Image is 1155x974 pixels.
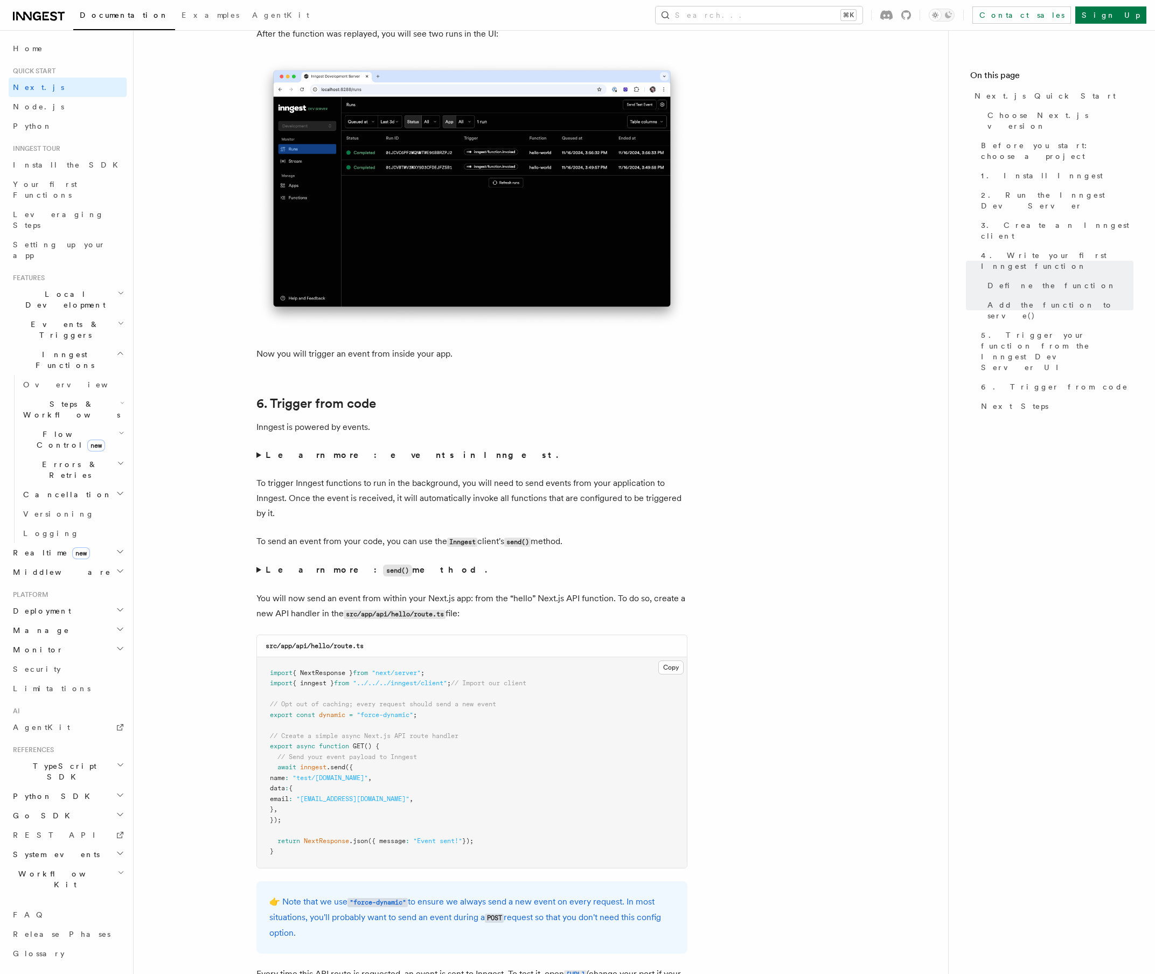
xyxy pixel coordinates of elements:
[987,300,1133,321] span: Add the function to serve()
[19,425,127,455] button: Flow Controlnew
[981,250,1133,272] span: 4. Write your first Inngest function
[256,562,687,578] summary: Learn more:send()method.
[256,420,687,435] p: Inngest is powered by events.
[256,591,687,622] p: You will now send an event from within your Next.js app: from the “hello” Next.js API function. T...
[175,3,246,29] a: Examples
[270,774,285,782] span: name
[841,10,856,20] kbd: ⌘K
[357,711,413,719] span: "force-dynamic"
[293,774,368,782] span: "test/[DOMAIN_NAME]"
[285,784,289,792] span: :
[9,849,100,860] span: System events
[23,510,94,518] span: Versioning
[289,795,293,803] span: :
[656,6,862,24] button: Search...⌘K
[981,330,1133,373] span: 5. Trigger your function from the Inngest Dev Server UI
[319,711,345,719] span: dynamic
[421,669,425,677] span: ;
[9,944,127,963] a: Glossary
[13,723,70,732] span: AgentKit
[977,136,1133,166] a: Before you start: choose a project
[9,825,127,845] a: REST API
[981,140,1133,162] span: Before you start: choose a project
[929,9,955,22] button: Toggle dark mode
[270,679,293,687] span: import
[270,711,293,719] span: export
[19,489,112,500] span: Cancellation
[345,763,353,771] span: ({
[256,59,687,329] img: Inngest Dev Server web interface's runs tab with two runs listed
[9,756,127,787] button: TypeScript SDK
[19,504,127,524] a: Versioning
[462,837,474,845] span: });
[19,375,127,394] a: Overview
[334,679,349,687] span: from
[9,274,45,282] span: Features
[256,534,687,549] p: To send an event from your code, you can use the client's method.
[977,166,1133,185] a: 1. Install Inngest
[296,711,315,719] span: const
[383,565,412,576] code: send()
[9,787,127,806] button: Python SDK
[13,684,91,693] span: Limitations
[364,742,379,750] span: () {
[977,396,1133,416] a: Next Steps
[977,325,1133,377] a: 5. Trigger your function from the Inngest Dev Server UI
[353,742,364,750] span: GET
[406,837,409,845] span: :
[19,399,120,420] span: Steps & Workflows
[9,791,96,802] span: Python SDK
[270,732,458,740] span: // Create a simple async Next.js API route handler
[256,26,687,41] p: After the function was replayed, you will see two runs in the UI:
[13,161,124,169] span: Install the SDK
[256,346,687,361] p: Now you will trigger an event from inside your app.
[19,459,117,481] span: Errors & Retries
[270,805,274,813] span: }
[80,11,169,19] span: Documentation
[9,289,117,310] span: Local Development
[987,110,1133,131] span: Choose Next.js version
[9,39,127,58] a: Home
[981,170,1103,181] span: 1. Install Inngest
[266,642,364,650] code: src/app/api/hello/route.ts
[9,67,55,75] span: Quick start
[9,868,117,890] span: Workflow Kit
[13,949,65,958] span: Glossary
[270,847,274,855] span: }
[13,102,64,111] span: Node.js
[9,590,48,599] span: Platform
[981,381,1128,392] span: 6. Trigger from code
[9,205,127,235] a: Leveraging Steps
[344,610,446,619] code: src/app/api/hello/route.ts
[9,319,117,340] span: Events & Triggers
[451,679,526,687] span: // Import our client
[289,784,293,792] span: {
[9,905,127,924] a: FAQ
[19,455,127,485] button: Errors & Retries
[296,795,409,803] span: "[EMAIL_ADDRESS][DOMAIN_NAME]"
[9,621,127,640] button: Manage
[977,377,1133,396] a: 6. Trigger from code
[504,538,531,547] code: send()
[277,837,300,845] span: return
[326,763,345,771] span: .send
[270,669,293,677] span: import
[73,3,175,30] a: Documentation
[977,185,1133,215] a: 2. Run the Inngest Dev Server
[9,543,127,562] button: Realtimenew
[9,235,127,265] a: Setting up your app
[987,280,1116,291] span: Define the function
[274,805,277,813] span: ,
[349,711,353,719] span: =
[23,380,134,389] span: Overview
[304,837,349,845] span: NextResponse
[19,485,127,504] button: Cancellation
[347,896,408,907] a: "force-dynamic"
[9,640,127,659] button: Monitor
[87,440,105,451] span: new
[983,276,1133,295] a: Define the function
[19,394,127,425] button: Steps & Workflows
[270,700,496,708] span: // Opt out of caching; every request should send a new event
[266,565,489,575] strong: Learn more: method.
[353,669,368,677] span: from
